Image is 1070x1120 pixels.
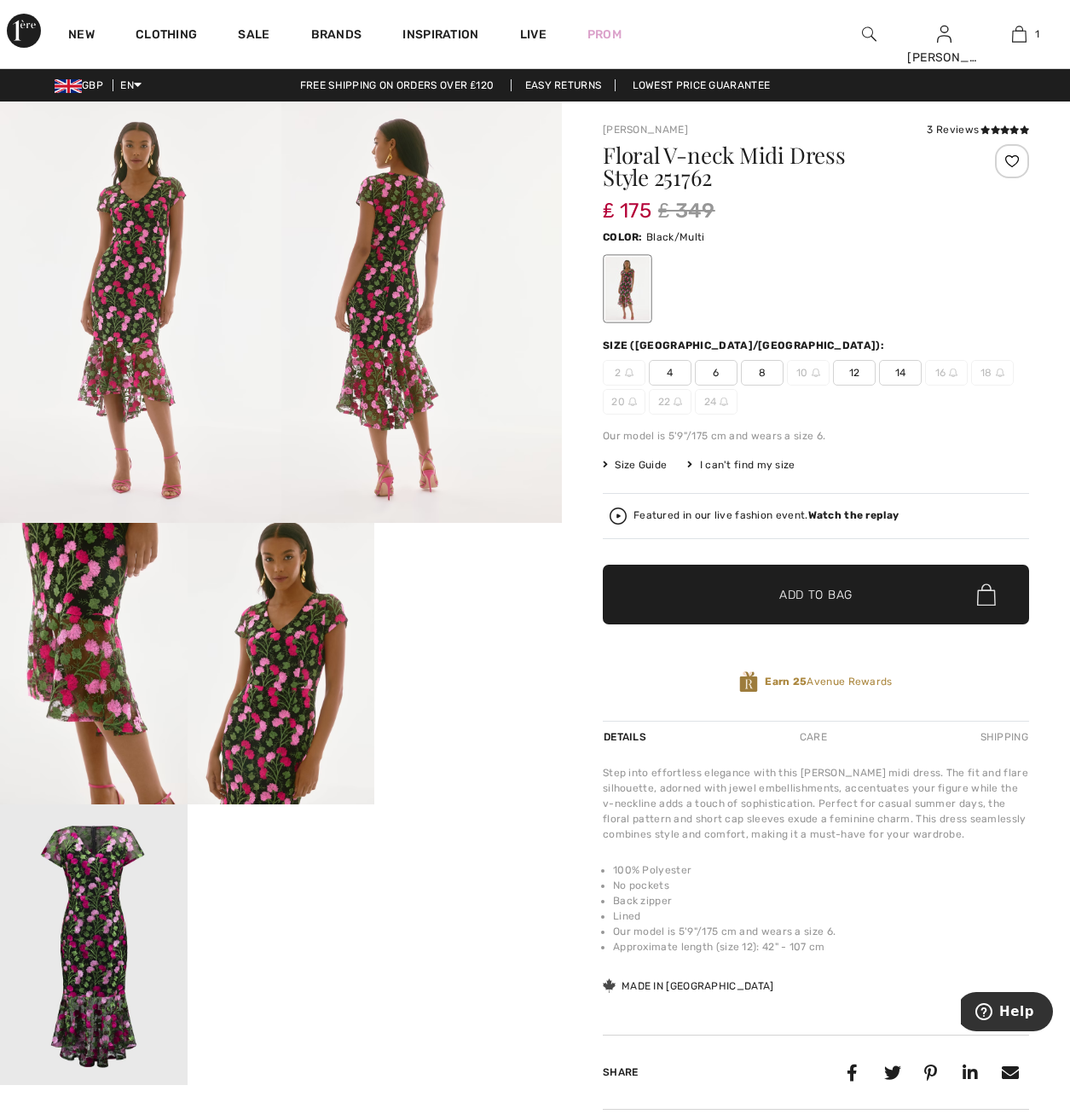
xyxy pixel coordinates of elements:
li: 100% Polyester [613,862,1029,878]
li: No pockets [613,878,1029,893]
strong: Earn 25 [765,676,807,688]
img: UK Pound [55,79,82,93]
a: Free shipping on orders over ₤120 [286,79,508,91]
span: 12 [833,360,876,386]
span: Size Guide [603,457,667,473]
img: Floral V-Neck Midi Dress Style 251762. 2 [281,102,563,523]
span: EN [120,79,142,91]
div: Care [785,722,842,752]
div: Our model is 5'9"/175 cm and wears a size 6. [603,428,1029,444]
span: 24 [695,389,737,415]
img: Bag.svg [977,583,996,606]
img: 1ère Avenue [7,14,41,48]
span: Avenue Rewards [765,674,892,689]
img: My Info [937,24,951,44]
span: 1 [1035,26,1039,42]
span: 2 [603,360,645,386]
img: ring-m.svg [812,368,820,377]
img: My Bag [1012,24,1027,44]
img: ring-m.svg [628,398,637,406]
h1: Floral V-neck Midi Dress Style 251762 [603,144,958,189]
img: ring-m.svg [720,398,728,406]
span: Color: [603,231,643,243]
li: Approximate length (size 12): 42" - 107 cm [613,939,1029,955]
a: Easy Returns [511,79,616,91]
a: 1 [982,24,1056,44]
img: ring-m.svg [996,368,1004,377]
iframe: Opens a widget where you can find more information [961,992,1053,1035]
li: Back zipper [613,893,1029,908]
a: Live [520,26,547,44]
span: Share [603,1066,639,1078]
div: Step into effortless elegance with this [PERSON_NAME] midi dress. The fit and flare silhouette, a... [603,765,1029,842]
div: Made in [GEOGRAPHIC_DATA] [603,978,774,994]
a: Clothing [136,27,197,45]
div: [PERSON_NAME] [907,49,980,67]
li: Our model is 5'9"/175 cm and wears a size 6. [613,924,1029,939]
div: Black/Multi [605,257,650,321]
span: 20 [603,389,645,415]
div: 3 Reviews [927,122,1029,137]
div: Featured in our live fashion event. [633,510,899,521]
a: Lowest Price Guarantee [619,79,784,91]
img: ring-m.svg [625,368,633,377]
img: search the website [862,24,876,44]
button: Add to Bag [603,565,1029,624]
span: 6 [695,360,737,386]
span: 8 [741,360,784,386]
div: I can't find my size [687,457,795,473]
div: Size ([GEOGRAPHIC_DATA]/[GEOGRAPHIC_DATA]): [603,338,888,353]
div: Details [603,722,651,752]
span: Add to Bag [779,586,853,604]
video: Your browser does not support the video tag. [374,523,562,617]
li: Lined [613,908,1029,924]
a: Sign In [937,26,951,42]
span: 14 [879,360,922,386]
a: [PERSON_NAME] [603,124,688,136]
img: Watch the replay [610,508,627,525]
span: 10 [787,360,830,386]
img: Avenue Rewards [739,670,758,693]
span: 22 [649,389,691,415]
a: Sale [238,27,269,45]
a: New [68,27,95,45]
span: Black/Multi [646,231,704,243]
a: Prom [587,26,622,44]
img: Floral V-Neck Midi Dress Style 251762. 4 [188,523,375,804]
span: Inspiration [402,27,478,45]
a: Brands [311,27,362,45]
div: Shipping [976,722,1029,752]
span: GBP [55,79,110,91]
span: 16 [925,360,968,386]
span: ₤ 175 [603,182,651,223]
span: ₤ 349 [658,195,715,226]
strong: Watch the replay [808,509,899,521]
span: 18 [971,360,1014,386]
span: 4 [649,360,691,386]
img: ring-m.svg [949,368,957,377]
img: ring-m.svg [674,398,682,406]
